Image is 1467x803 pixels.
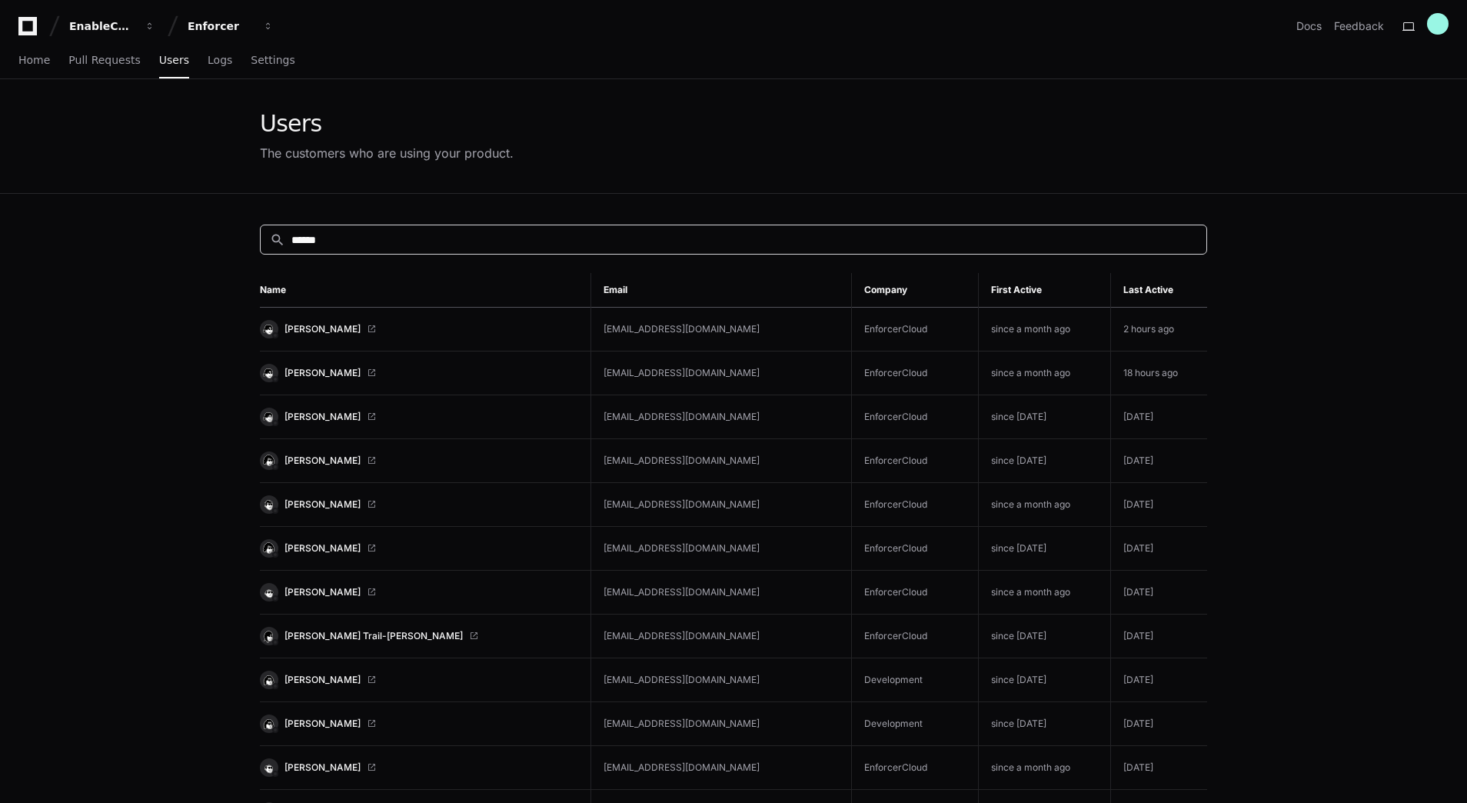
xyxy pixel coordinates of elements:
a: [PERSON_NAME] [260,671,578,689]
td: EnforcerCloud [851,746,978,790]
a: [PERSON_NAME] Trail-[PERSON_NAME] [260,627,578,645]
a: [PERSON_NAME] [260,320,578,338]
img: 3.svg [261,716,276,731]
td: EnforcerCloud [851,308,978,352]
td: [EMAIL_ADDRESS][DOMAIN_NAME] [591,746,851,790]
a: Docs [1296,18,1322,34]
button: EnableComp [63,12,161,40]
img: 2.svg [261,365,276,380]
span: [PERSON_NAME] [284,761,361,774]
td: [DATE] [1110,658,1207,702]
span: [PERSON_NAME] [284,674,361,686]
th: First Active [978,273,1110,308]
td: Development [851,658,978,702]
td: [DATE] [1110,615,1207,658]
th: Name [260,273,591,308]
td: 2 hours ago [1110,308,1207,352]
span: [PERSON_NAME] [284,323,361,335]
a: Users [159,43,189,78]
td: [EMAIL_ADDRESS][DOMAIN_NAME] [591,658,851,702]
a: Settings [251,43,294,78]
th: Company [851,273,978,308]
td: [EMAIL_ADDRESS][DOMAIN_NAME] [591,483,851,527]
span: [PERSON_NAME] [284,455,361,467]
span: Users [159,55,189,65]
td: [DATE] [1110,439,1207,483]
span: [PERSON_NAME] [284,367,361,379]
span: [PERSON_NAME] [284,542,361,555]
td: [DATE] [1110,746,1207,790]
img: 11.svg [261,628,276,643]
a: [PERSON_NAME] [260,715,578,733]
td: EnforcerCloud [851,527,978,571]
span: [PERSON_NAME] [284,718,361,730]
th: Email [591,273,851,308]
a: Home [18,43,50,78]
a: [PERSON_NAME] [260,364,578,382]
td: since [DATE] [978,439,1110,483]
td: EnforcerCloud [851,483,978,527]
td: Development [851,702,978,746]
img: 16.svg [261,453,276,468]
td: [EMAIL_ADDRESS][DOMAIN_NAME] [591,308,851,352]
span: [PERSON_NAME] Trail-[PERSON_NAME] [284,630,463,642]
td: EnforcerCloud [851,439,978,483]
td: [EMAIL_ADDRESS][DOMAIN_NAME] [591,439,851,483]
img: 14.svg [261,409,276,424]
a: [PERSON_NAME] [260,583,578,601]
a: [PERSON_NAME] [260,758,578,777]
td: since [DATE] [978,658,1110,702]
td: [DATE] [1110,571,1207,615]
td: [DATE] [1110,702,1207,746]
a: [PERSON_NAME] [260,408,578,426]
td: since [DATE] [978,702,1110,746]
td: since a month ago [978,571,1110,615]
span: Pull Requests [68,55,140,65]
th: Last Active [1110,273,1207,308]
td: [EMAIL_ADDRESS][DOMAIN_NAME] [591,571,851,615]
mat-icon: search [270,232,285,248]
td: since a month ago [978,308,1110,352]
button: Feedback [1334,18,1384,34]
div: EnableComp [69,18,135,34]
td: EnforcerCloud [851,615,978,658]
td: [DATE] [1110,483,1207,527]
td: since a month ago [978,352,1110,395]
div: Users [260,110,514,138]
div: The customers who are using your product. [260,144,514,162]
span: Logs [208,55,232,65]
span: Settings [251,55,294,65]
a: [PERSON_NAME] [260,539,578,558]
img: 16.svg [261,541,276,555]
a: Logs [208,43,232,78]
img: 13.svg [261,760,276,775]
td: [EMAIL_ADDRESS][DOMAIN_NAME] [591,395,851,439]
td: since [DATE] [978,615,1110,658]
td: EnforcerCloud [851,571,978,615]
td: [DATE] [1110,527,1207,571]
td: EnforcerCloud [851,395,978,439]
td: [DATE] [1110,395,1207,439]
img: 2.svg [261,322,276,336]
td: [EMAIL_ADDRESS][DOMAIN_NAME] [591,352,851,395]
a: Pull Requests [68,43,140,78]
span: [PERSON_NAME] [284,411,361,423]
button: Enforcer [181,12,280,40]
div: Enforcer [188,18,254,34]
td: [EMAIL_ADDRESS][DOMAIN_NAME] [591,615,851,658]
td: since a month ago [978,483,1110,527]
img: 12.svg [261,497,276,511]
img: 3.svg [261,672,276,687]
td: 18 hours ago [1110,352,1207,395]
span: [PERSON_NAME] [284,586,361,598]
td: since a month ago [978,746,1110,790]
td: [EMAIL_ADDRESS][DOMAIN_NAME] [591,527,851,571]
td: since [DATE] [978,527,1110,571]
img: 9.svg [261,585,276,599]
td: EnforcerCloud [851,352,978,395]
a: [PERSON_NAME] [260,451,578,470]
a: [PERSON_NAME] [260,495,578,514]
td: since [DATE] [978,395,1110,439]
span: [PERSON_NAME] [284,498,361,511]
span: Home [18,55,50,65]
